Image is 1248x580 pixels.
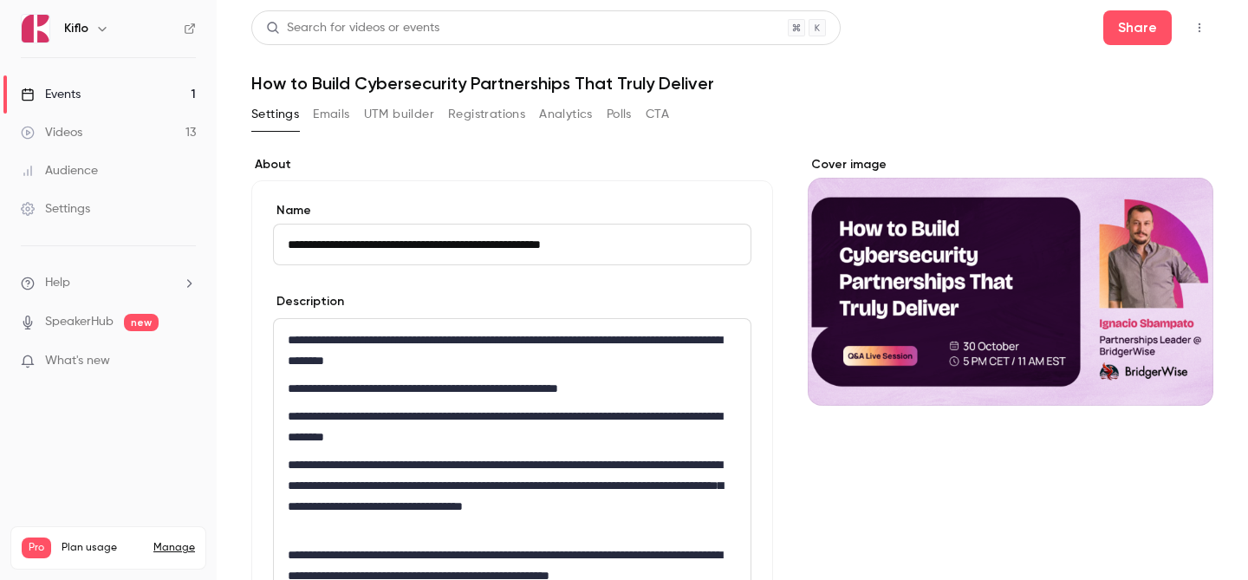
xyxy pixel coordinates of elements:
button: Polls [607,101,632,128]
div: Events [21,86,81,103]
button: Registrations [448,101,525,128]
section: Cover image [808,156,1213,406]
label: Name [273,202,751,219]
a: SpeakerHub [45,313,114,331]
button: UTM builder [364,101,434,128]
div: Videos [21,124,82,141]
h6: Kiflo [64,20,88,37]
span: Pro [22,538,51,558]
li: help-dropdown-opener [21,274,196,292]
div: Audience [21,162,98,179]
iframe: Noticeable Trigger [175,354,196,369]
button: Settings [251,101,299,128]
div: Search for videos or events [266,19,439,37]
a: Manage [153,541,195,555]
span: new [124,314,159,331]
label: About [251,156,773,173]
label: Description [273,293,344,310]
label: Cover image [808,156,1213,173]
span: Plan usage [62,541,143,555]
div: Settings [21,200,90,218]
span: Help [45,274,70,292]
span: What's new [45,352,110,370]
button: Emails [313,101,349,128]
button: Analytics [539,101,593,128]
h1: How to Build Cybersecurity Partnerships That Truly Deliver [251,73,1213,94]
button: CTA [646,101,669,128]
img: Kiflo [22,15,49,42]
button: Share [1103,10,1172,45]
